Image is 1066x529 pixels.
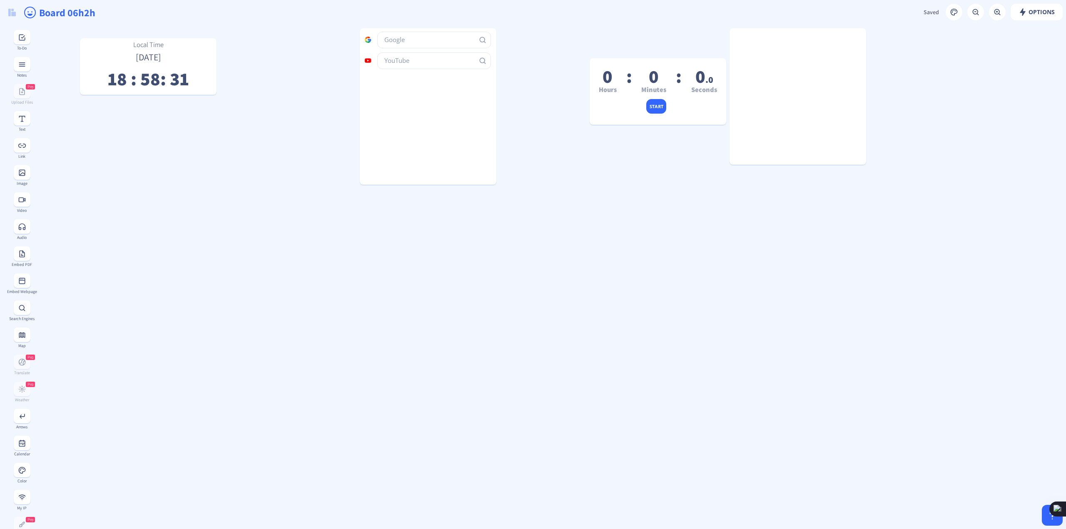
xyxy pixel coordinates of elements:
img: youtube.svg [365,57,371,64]
div: Calendar [7,452,37,456]
div: Text [7,127,37,132]
ion-icon: happy outline [23,6,37,19]
div: Image [7,181,37,186]
button: Search Google [474,32,491,48]
span: 0 [603,64,613,88]
div: Audio [7,235,37,240]
span: 0 [695,64,713,88]
div: To-Do [7,46,37,50]
span: Options [1019,9,1055,15]
button: Search YouTube [474,52,491,69]
input: YouTube [377,52,491,69]
span: Pro [27,517,33,522]
p: [DATE] [80,53,217,57]
div: Arrows [7,425,37,429]
div: Video [7,208,37,213]
div: Link [7,154,37,159]
img: logo.svg [8,9,16,16]
span: Pro [27,355,33,360]
span: Local Time [133,40,164,49]
nb-icon: Search YouTube [478,57,487,65]
button: Options [1011,4,1063,20]
span: Pro [27,382,33,387]
div: Notes [7,73,37,77]
div: Map [7,343,37,348]
div: Embed PDF [7,262,37,267]
button: start [646,99,667,114]
span: : 31 [160,67,189,91]
span: : [676,72,682,94]
p: 18 : 58 [80,75,217,88]
img: google.svg [365,37,371,43]
span: 0 [649,64,659,88]
div: My IP [7,506,37,510]
input: Google [377,32,491,48]
div: Embed Webpage [7,289,37,294]
div: Search Engines [7,316,37,321]
span: : [626,72,632,94]
span: Pro [27,84,33,89]
nb-icon: Search Google [478,36,487,44]
span: Saved [924,8,939,16]
div: Color [7,479,37,483]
